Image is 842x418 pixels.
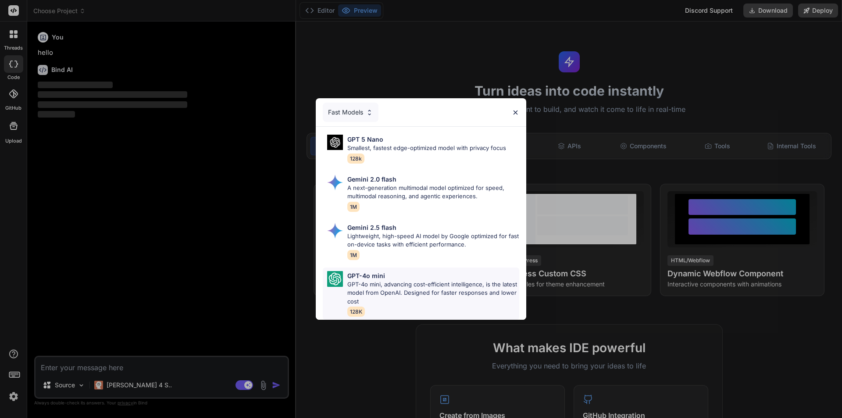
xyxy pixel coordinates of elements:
[347,307,365,317] span: 128K
[347,184,519,201] p: A next-generation multimodal model optimized for speed, multimodal reasoning, and agentic experie...
[347,135,383,144] p: GPT 5 Nano
[327,175,343,190] img: Pick Models
[347,280,519,306] p: GPT-4o mini, advancing cost-efficient intelligence, is the latest model from OpenAI. Designed for...
[347,232,519,249] p: Lightweight, high-speed AI model by Google optimized for fast on-device tasks with efficient perf...
[347,202,360,212] span: 1M
[323,103,378,122] div: Fast Models
[347,144,506,153] p: Smallest, fastest edge-optimized model with privacy focus
[347,250,360,260] span: 1M
[327,271,343,287] img: Pick Models
[347,175,396,184] p: Gemini 2.0 flash
[347,271,385,280] p: GPT-4o mini
[512,109,519,116] img: close
[347,223,396,232] p: Gemini 2.5 flash
[347,154,364,164] span: 128k
[327,223,343,239] img: Pick Models
[327,135,343,150] img: Pick Models
[366,109,373,116] img: Pick Models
